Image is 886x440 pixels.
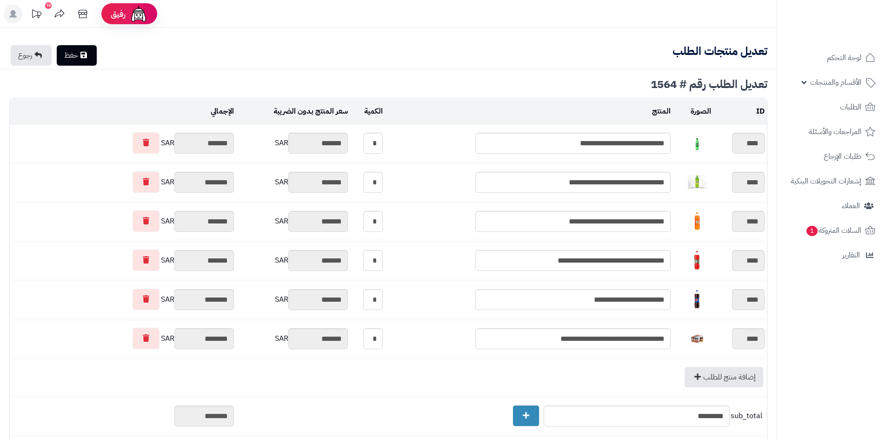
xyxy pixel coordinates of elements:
a: حفظ [57,45,97,66]
a: المراجعات والأسئلة [783,121,880,143]
span: التقارير [842,249,860,262]
td: ID [713,99,767,124]
img: 1747594532-18409223-8150-4f06-d44a-9c8685d0-40x40.jpg [688,290,706,309]
a: السلات المتروكة1 [783,219,880,242]
img: 1747574948-012000802850_1-40x40.jpg [688,212,706,230]
a: تحديثات المنصة [25,5,48,26]
td: الإجمالي [10,99,236,124]
td: الكمية [350,99,385,124]
span: رفيق [111,8,126,20]
a: رجوع [11,45,52,66]
div: SAR [239,289,348,310]
span: الطلبات [840,101,861,114]
div: تعديل الطلب رقم # 1564 [9,79,767,90]
div: SAR [239,250,348,271]
span: العملاء [842,199,860,212]
div: SAR [12,171,234,193]
td: الصورة [673,99,713,124]
span: إشعارات التحويلات البنكية [791,175,861,188]
img: logo-2.png [823,26,877,46]
div: SAR [12,250,234,271]
td: سعر المنتج بدون الضريبة [236,99,350,124]
div: SAR [12,132,234,154]
img: 1747576154-71HSOaQoWcL._AC_SL1500-40x40.jpg [688,251,706,270]
a: لوحة التحكم [783,47,880,69]
a: التقارير [783,244,880,266]
div: SAR [239,328,348,349]
div: SAR [12,210,234,232]
a: الطلبات [783,96,880,118]
span: sub_total: [732,411,762,421]
img: ai-face.png [129,5,148,23]
span: طلبات الإرجاع [824,150,861,163]
a: العملاء [783,195,880,217]
img: 1747753193-b629fba5-3101-4607-8c76-c246a9db-40x40.jpg [688,329,706,348]
span: 1 [806,226,818,236]
div: SAR [12,328,234,349]
div: SAR [239,211,348,232]
img: 1747566256-XP8G23evkchGmxKUr8YaGb2gsq2hZno4-40x40.jpg [688,173,706,191]
img: 1747540828-789ab214-413e-4ccd-b32f-1699f0bc-40x40.jpg [688,134,706,152]
span: لوحة التحكم [827,51,861,64]
span: الأقسام والمنتجات [810,76,861,89]
b: تعديل منتجات الطلب [673,43,767,60]
div: SAR [239,133,348,154]
div: 10 [45,2,52,9]
span: السلات المتروكة [806,224,861,237]
div: SAR [239,172,348,193]
span: المراجعات والأسئلة [809,125,861,138]
a: إضافة منتج للطلب [685,367,763,387]
div: SAR [12,289,234,310]
td: المنتج [385,99,673,124]
a: إشعارات التحويلات البنكية [783,170,880,192]
a: طلبات الإرجاع [783,145,880,168]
